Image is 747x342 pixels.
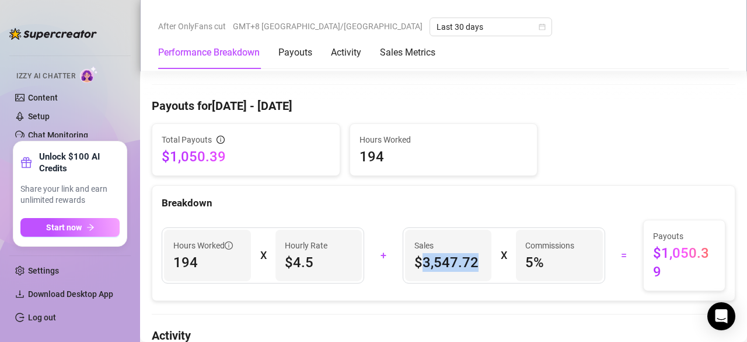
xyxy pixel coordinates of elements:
span: Hours Worked [359,133,528,146]
span: Payouts [653,230,715,243]
span: info-circle [225,241,233,250]
div: + [371,246,395,265]
div: Payouts [278,46,312,60]
span: Hours Worked [173,239,233,252]
a: Chat Monitoring [28,130,88,140]
h4: Payouts for [DATE] - [DATE] [152,98,735,114]
button: Start nowarrow-right [20,218,120,237]
span: Start now [46,223,82,232]
span: Download Desktop App [28,289,113,299]
span: 194 [173,253,242,272]
div: X [260,246,266,265]
div: X [501,246,507,265]
span: $3,547.72 [414,253,483,272]
article: Commissions [525,239,574,252]
span: $1,050.39 [162,147,330,166]
article: Hourly Rate [285,239,327,252]
strong: Unlock $100 AI Credits [39,151,120,174]
a: Setup [28,112,50,121]
div: Sales Metrics [380,46,435,60]
span: After OnlyFans cut [158,18,226,35]
span: Last 30 days [437,18,545,36]
span: 5 % [525,253,594,272]
div: Activity [331,46,361,60]
div: Breakdown [162,195,725,211]
img: logo-BBDzfeDw.svg [9,28,97,40]
a: Settings [28,266,59,275]
span: info-circle [217,136,225,144]
span: $1,050.39 [653,244,715,281]
span: download [15,289,25,299]
span: Total Payouts [162,133,212,146]
span: Sales [414,239,483,252]
span: calendar [539,23,546,30]
img: AI Chatter [80,66,98,83]
span: GMT+8 [GEOGRAPHIC_DATA]/[GEOGRAPHIC_DATA] [233,18,423,35]
span: 194 [359,147,528,166]
span: Izzy AI Chatter [16,71,75,82]
div: Open Intercom Messenger [707,302,735,330]
span: $4.5 [285,253,353,272]
span: Share your link and earn unlimited rewards [20,184,120,206]
span: gift [20,157,32,168]
span: arrow-right [86,223,95,232]
div: Performance Breakdown [158,46,260,60]
a: Content [28,93,58,102]
a: Log out [28,313,56,322]
div: = [612,246,636,265]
